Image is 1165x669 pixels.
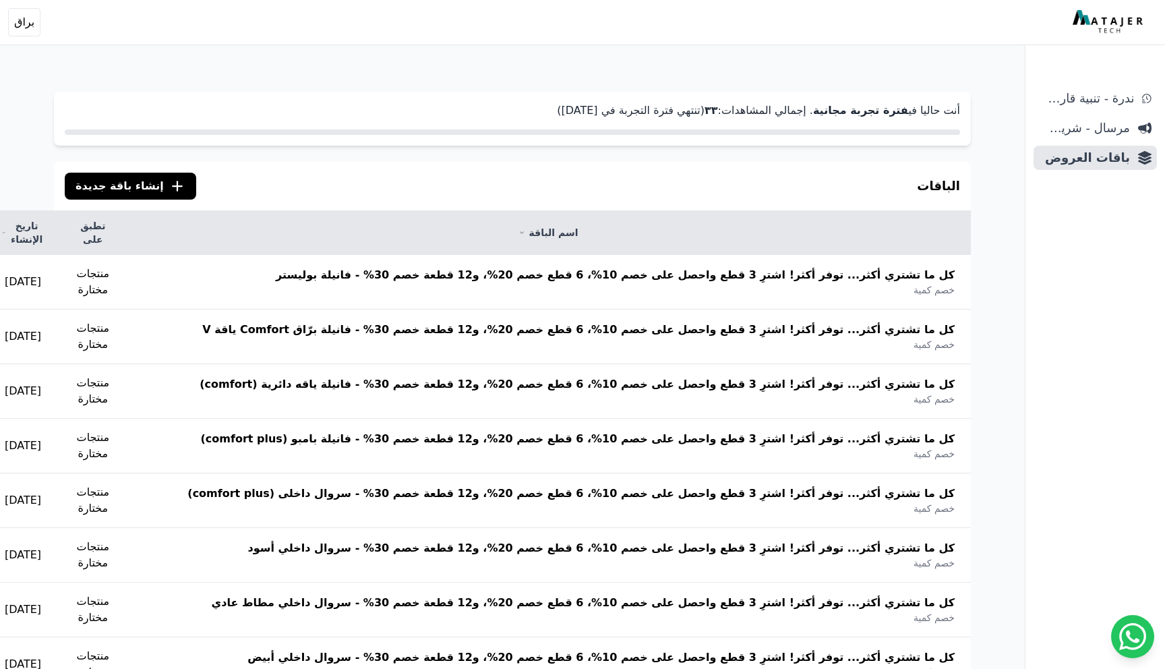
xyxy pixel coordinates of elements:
span: خصم كمية [914,556,955,570]
span: كل ما تشتري أكثر... توفر أكثر! اشترِ 3 قطع واحصل على خصم 10%، 6 قطع خصم 20%، و12 قطعة خصم 30% - س... [247,649,955,666]
th: تطبق على [61,211,126,255]
button: براق [8,8,40,36]
span: كل ما تشتري أكثر... توفر أكثر! اشترِ 3 قطع واحصل على خصم 10%، 6 قطع خصم 20%، و12 قطعة خصم 30% - ف... [200,376,955,392]
td: منتجات مختارة [61,528,126,583]
td: منتجات مختارة [61,473,126,528]
span: مرسال - شريط دعاية [1039,119,1130,138]
span: كل ما تشتري أكثر... توفر أكثر! اشترِ 3 قطع واحصل على خصم 10%، 6 قطع خصم 20%، و12 قطعة خصم 30% - س... [187,486,955,502]
img: MatajerTech Logo [1073,10,1146,34]
span: خصم كمية [914,611,955,624]
span: خصم كمية [914,392,955,406]
span: خصم كمية [914,502,955,515]
strong: ۳۳ [705,104,718,117]
td: منتجات مختارة [61,583,126,637]
span: خصم كمية [914,338,955,351]
button: إنشاء باقة جديدة [65,173,196,200]
td: منتجات مختارة [61,310,126,364]
a: تاريخ الإنشاء [1,219,44,246]
span: كل ما تشتري أكثر... توفر أكثر! اشترِ 3 قطع واحصل على خصم 10%، 6 قطع خصم 20%، و12 قطعة خصم 30% - ف... [276,267,955,283]
td: منتجات مختارة [61,364,126,419]
span: براق [14,14,34,30]
td: منتجات مختارة [61,419,126,473]
td: منتجات مختارة [61,255,126,310]
span: كل ما تشتري أكثر... توفر أكثر! اشترِ 3 قطع واحصل على خصم 10%، 6 قطع خصم 20%، و12 قطعة خصم 30% - ف... [201,431,955,447]
span: خصم كمية [914,447,955,461]
strong: فترة تجربة مجانية [813,104,908,117]
span: كل ما تشتري أكثر... توفر أكثر! اشترِ 3 قطع واحصل على خصم 10%، 6 قطع خصم 20%، و12 قطعة خصم 30% - س... [212,595,955,611]
a: اسم الباقة [142,226,955,239]
span: خصم كمية [914,283,955,297]
p: أنت حاليا في . إجمالي المشاهدات: (تنتهي فترة التجربة في [DATE]) [65,103,960,119]
span: ندرة - تنبية قارب علي النفاذ [1039,89,1134,108]
span: إنشاء باقة جديدة [76,178,164,194]
h3: الباقات [917,177,960,196]
span: باقات العروض [1039,148,1130,167]
span: كل ما تشتري أكثر... توفر أكثر! اشترِ 3 قطع واحصل على خصم 10%، 6 قطع خصم 20%، و12 قطعة خصم 30% - ف... [202,322,955,338]
span: كل ما تشتري أكثر... توفر أكثر! اشترِ 3 قطع واحصل على خصم 10%، 6 قطع خصم 20%، و12 قطعة خصم 30% - س... [248,540,955,556]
